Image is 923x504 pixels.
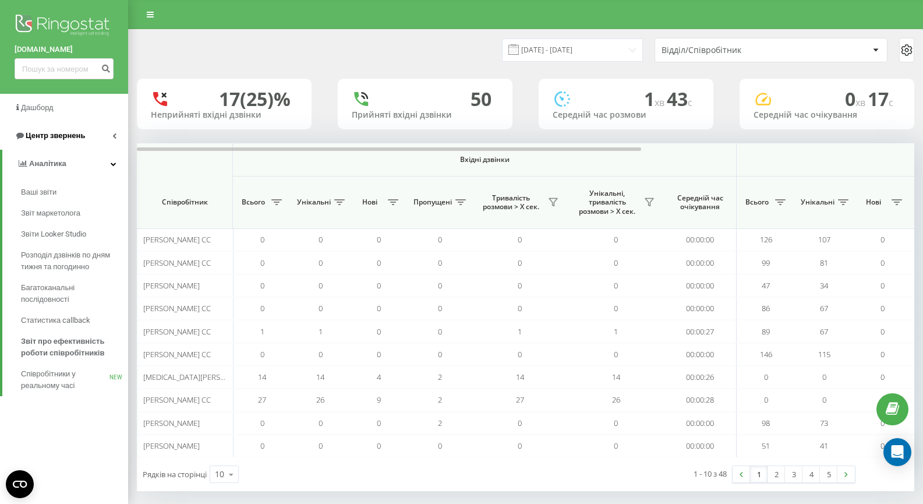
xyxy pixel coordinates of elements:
span: [PERSON_NAME] СС [143,394,211,405]
span: 0 [438,303,442,313]
span: 81 [820,258,828,268]
span: Звіти Looker Studio [21,228,86,240]
span: 0 [438,349,442,360]
span: 73 [820,418,828,428]
a: 5 [820,466,837,482]
div: Середній час розмови [553,110,699,120]
span: Тривалість розмови > Х сек. [478,193,544,212]
span: 115 [818,349,830,360]
span: 17 [868,86,893,111]
td: 00:00:00 [664,412,737,435]
span: 1 [319,326,323,337]
span: 0 [614,234,618,245]
a: Звіт про ефективність роботи співробітників [21,331,128,364]
span: 0 [518,234,522,245]
span: Рядків на сторінці [143,469,207,480]
span: 0 [260,349,264,360]
span: Співробітники у реальному часі [21,368,109,392]
span: 67 [820,303,828,313]
a: 3 [785,466,802,482]
span: 0 [880,440,885,451]
span: Ваші звіти [21,186,56,198]
a: Звіти Looker Studio [21,224,128,245]
a: Розподіл дзвінків по дням тижня та погодинно [21,245,128,277]
span: 86 [762,303,770,313]
span: 0 [377,326,381,337]
span: 14 [516,372,524,382]
span: Звіт маркетолога [21,207,80,219]
a: Аналiтика [2,150,128,178]
span: 9 [377,394,381,405]
span: 0 [518,303,522,313]
a: Звіт маркетолога [21,203,128,224]
span: 0 [518,280,522,291]
span: 26 [316,394,324,405]
span: 41 [820,440,828,451]
span: 0 [319,349,323,360]
span: Співробітник [147,198,222,207]
span: [PERSON_NAME] CC [143,349,211,360]
span: 0 [438,258,442,268]
span: 89 [762,326,770,337]
span: 14 [612,372,620,382]
td: 00:00:26 [664,366,737,389]
span: [PERSON_NAME] [143,440,200,451]
td: 00:00:27 [664,320,737,343]
span: 0 [260,258,264,268]
div: Середній час очікування [754,110,900,120]
span: 1 [260,326,264,337]
span: 0 [377,258,381,268]
span: 0 [319,418,323,428]
a: 1 [750,466,768,482]
img: Ringostat logo [15,12,114,41]
span: 0 [319,440,323,451]
div: Відділ/Співробітник [662,45,801,55]
span: 0 [319,258,323,268]
span: 0 [880,349,885,360]
span: 0 [377,440,381,451]
span: 14 [316,372,324,382]
span: c [688,96,692,109]
span: Центр звернень [26,131,85,140]
td: 00:00:00 [664,274,737,297]
a: 2 [768,466,785,482]
span: 1 [644,86,667,111]
span: [PERSON_NAME] CC [143,234,211,245]
span: 2 [438,372,442,382]
span: Багатоканальні послідовності [21,282,122,305]
span: 146 [760,349,772,360]
span: 0 [260,234,264,245]
span: 0 [764,372,768,382]
span: 67 [820,326,828,337]
span: 27 [516,394,524,405]
div: Неприйняті вхідні дзвінки [151,110,298,120]
td: 00:00:00 [664,228,737,251]
span: 26 [612,394,620,405]
span: 0 [614,349,618,360]
td: 00:00:00 [664,251,737,274]
span: 1 [614,326,618,337]
span: 0 [614,258,618,268]
span: 1 [518,326,522,337]
a: Ваші звіти [21,182,128,203]
span: 0 [822,394,826,405]
div: 50 [471,88,491,110]
span: [PERSON_NAME] [143,418,200,428]
span: 4 [377,372,381,382]
span: 34 [820,280,828,291]
span: 0 [438,280,442,291]
span: Дашборд [21,103,54,112]
span: 0 [260,418,264,428]
a: Співробітники у реальному часіNEW [21,364,128,396]
td: 00:00:00 [664,297,737,320]
span: c [889,96,893,109]
span: Аналiтика [29,159,66,168]
span: Унікальні [297,198,331,207]
span: 0 [377,418,381,428]
span: 47 [762,280,770,291]
span: 0 [319,280,323,291]
span: 0 [845,86,868,111]
span: Унікальні [801,198,834,207]
span: хв [655,96,667,109]
span: 0 [614,303,618,313]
